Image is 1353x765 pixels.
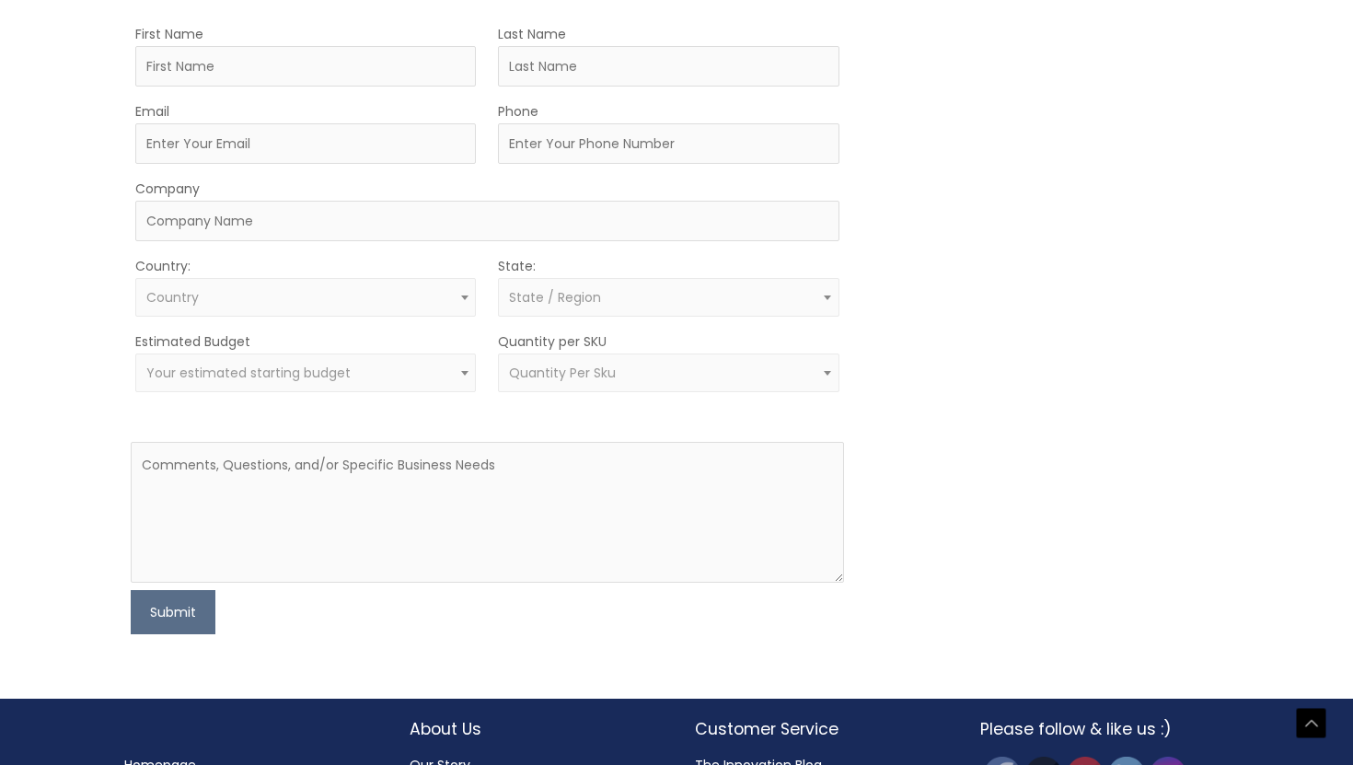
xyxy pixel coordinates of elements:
h2: Please follow & like us :) [980,717,1229,741]
label: Phone [498,99,538,123]
label: State: [498,254,536,278]
label: Estimated Budget [135,330,250,354]
input: Enter Your Email [135,123,476,164]
label: Email [135,99,169,123]
span: Your estimated starting budget [146,364,351,382]
span: Quantity Per Sku [509,364,616,382]
input: Last Name [498,46,838,87]
label: Quantity per SKU [498,330,607,354]
h2: Customer Service [695,717,943,741]
label: Country: [135,254,191,278]
label: Company [135,177,200,201]
input: Company Name [135,201,838,241]
label: First Name [135,22,203,46]
input: Enter Your Phone Number [498,123,838,164]
span: Country [146,288,199,307]
h2: About Us [410,717,658,741]
label: Last Name [498,22,566,46]
span: State / Region [509,288,601,307]
input: First Name [135,46,476,87]
button: Submit [131,590,215,634]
